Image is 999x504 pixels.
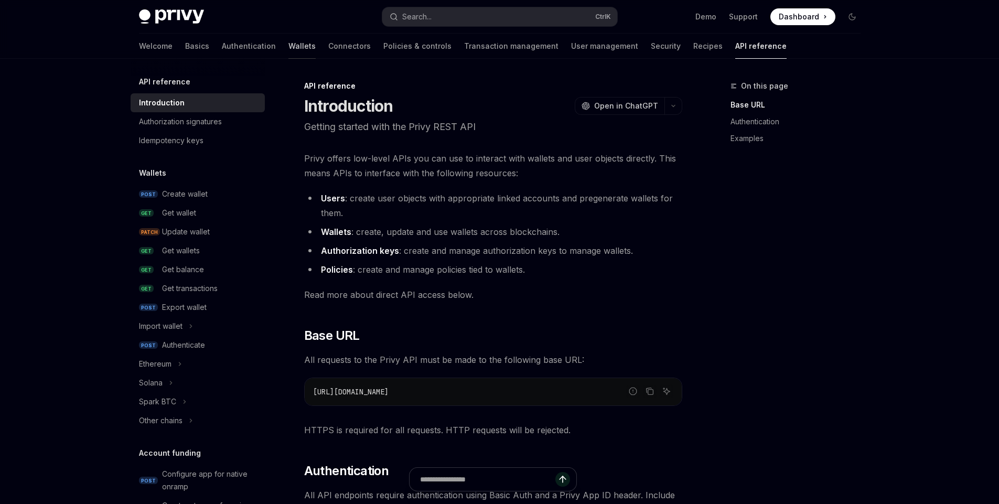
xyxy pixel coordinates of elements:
[304,96,393,115] h1: Introduction
[139,447,201,459] h5: Account funding
[139,209,154,217] span: GET
[660,384,673,398] button: Ask AI
[731,130,869,147] a: Examples
[162,282,218,295] div: Get transactions
[321,193,345,203] strong: Users
[131,411,265,430] button: Toggle Other chains section
[162,207,196,219] div: Get wallet
[304,327,360,344] span: Base URL
[304,423,682,437] span: HTTPS is required for all requests. HTTP requests will be rejected.
[735,34,787,59] a: API reference
[139,377,163,389] div: Solana
[131,392,265,411] button: Toggle Spark BTC section
[131,260,265,279] a: GETGet balance
[131,336,265,355] a: POSTAuthenticate
[139,167,166,179] h5: Wallets
[162,263,204,276] div: Get balance
[139,341,158,349] span: POST
[139,76,190,88] h5: API reference
[162,301,207,314] div: Export wallet
[651,34,681,59] a: Security
[779,12,819,22] span: Dashboard
[139,304,158,312] span: POST
[328,34,371,59] a: Connectors
[162,226,210,238] div: Update wallet
[731,113,869,130] a: Authentication
[844,8,861,25] button: Toggle dark mode
[131,298,265,317] a: POSTExport wallet
[131,112,265,131] a: Authorization signatures
[321,245,399,256] strong: Authorization keys
[695,12,716,22] a: Demo
[420,468,555,491] input: Ask a question...
[162,188,208,200] div: Create wallet
[131,222,265,241] a: PATCHUpdate wallet
[304,120,682,134] p: Getting started with the Privy REST API
[139,266,154,274] span: GET
[571,34,638,59] a: User management
[139,285,154,293] span: GET
[131,465,265,496] a: POSTConfigure app for native onramp
[626,384,640,398] button: Report incorrect code
[288,34,316,59] a: Wallets
[321,264,353,275] strong: Policies
[139,414,182,427] div: Other chains
[304,151,682,180] span: Privy offers low-level APIs you can use to interact with wallets and user objects directly. This ...
[304,81,682,91] div: API reference
[139,477,158,485] span: POST
[139,320,182,333] div: Import wallet
[222,34,276,59] a: Authentication
[131,185,265,203] a: POSTCreate wallet
[741,80,788,92] span: On this page
[139,96,185,109] div: Introduction
[139,134,203,147] div: Idempotency keys
[304,287,682,302] span: Read more about direct API access below.
[321,227,351,237] strong: Wallets
[304,224,682,239] li: : create, update and use wallets across blockchains.
[185,34,209,59] a: Basics
[402,10,432,23] div: Search...
[304,262,682,277] li: : create and manage policies tied to wallets.
[770,8,835,25] a: Dashboard
[131,203,265,222] a: GETGet wallet
[383,34,452,59] a: Policies & controls
[382,7,617,26] button: Open search
[131,131,265,150] a: Idempotency keys
[595,13,611,21] span: Ctrl K
[131,241,265,260] a: GETGet wallets
[139,115,222,128] div: Authorization signatures
[162,244,200,257] div: Get wallets
[139,34,173,59] a: Welcome
[139,190,158,198] span: POST
[139,395,176,408] div: Spark BTC
[139,228,160,236] span: PATCH
[731,96,869,113] a: Base URL
[139,9,204,24] img: dark logo
[304,463,389,479] span: Authentication
[131,279,265,298] a: GETGet transactions
[643,384,657,398] button: Copy the contents from the code block
[729,12,758,22] a: Support
[162,468,259,493] div: Configure app for native onramp
[693,34,723,59] a: Recipes
[313,387,389,396] span: [URL][DOMAIN_NAME]
[139,358,171,370] div: Ethereum
[139,247,154,255] span: GET
[131,93,265,112] a: Introduction
[131,373,265,392] button: Toggle Solana section
[131,317,265,336] button: Toggle Import wallet section
[594,101,658,111] span: Open in ChatGPT
[575,97,664,115] button: Open in ChatGPT
[464,34,558,59] a: Transaction management
[304,352,682,367] span: All requests to the Privy API must be made to the following base URL:
[304,243,682,258] li: : create and manage authorization keys to manage wallets.
[162,339,205,351] div: Authenticate
[131,355,265,373] button: Toggle Ethereum section
[304,191,682,220] li: : create user objects with appropriate linked accounts and pregenerate wallets for them.
[555,472,570,487] button: Send message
